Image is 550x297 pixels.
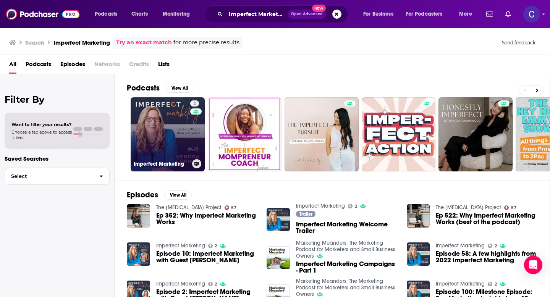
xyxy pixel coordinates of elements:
a: 57 [225,205,237,210]
a: Ep 522: Why Imperfect Marketing Works (best of the podcast) [436,212,537,225]
a: 2 [488,244,497,248]
div: Open Intercom Messenger [524,256,542,274]
button: open menu [157,8,200,20]
a: All [9,58,16,74]
button: Select [5,168,110,185]
span: 2 [215,282,217,286]
span: Credits [129,58,149,74]
img: Imperfect Marketing Campaigns - Part 1 [267,246,290,270]
a: 2 [190,100,199,107]
a: Imperfect Marketing [296,203,345,209]
button: open menu [358,8,403,20]
button: Send feedback [500,39,538,46]
span: Episode 10: Imperfect Marketing with Guest [PERSON_NAME] [156,250,258,263]
a: Lists [158,58,170,74]
span: 2 [495,244,497,248]
span: 2 [215,244,217,248]
a: 2 [348,204,357,208]
a: Imperfect Marketing [436,281,485,287]
button: Show profile menu [523,6,540,23]
a: Imperfect Marketing Welcome Trailer [296,221,398,234]
a: Imperfect Marketing [156,242,205,249]
a: Episodes [60,58,85,74]
span: Trailer [299,212,312,216]
a: Show notifications dropdown [502,8,514,21]
img: Episode 58: A few highlights from 2022 Imperfect Marketing [407,242,430,266]
a: The Perfectionism Project [436,204,501,211]
a: Ep 352: Why Imperfect Marketing Works [156,212,258,225]
a: Podcasts [26,58,51,74]
span: 2 [355,205,357,208]
span: 57 [511,206,516,210]
a: 2Imperfect Marketing [131,97,205,171]
img: User Profile [523,6,540,23]
a: Imperfect Marketing [156,281,205,287]
a: Imperfect Marketing [436,242,485,249]
a: Episode 58: A few highlights from 2022 Imperfect Marketing [436,250,537,263]
span: Monitoring [163,9,190,19]
a: The Perfectionism Project [156,204,222,211]
h3: Search [25,39,44,46]
a: 2 [488,282,497,286]
img: Ep 522: Why Imperfect Marketing Works (best of the podcast) [407,204,430,228]
span: 2 [193,100,196,108]
span: More [459,9,472,19]
span: Charts [131,9,148,19]
a: Try an exact match [116,38,172,47]
h2: Episodes [127,190,158,200]
h2: Podcasts [127,83,160,93]
a: Marketing Meanders: The Marketing Podcast for Marketers and Small Business Owners [296,240,395,259]
p: Saved Searches [5,155,110,162]
span: 2 [495,282,497,286]
img: Ep 352: Why Imperfect Marketing Works [127,204,150,228]
span: for more precise results [173,38,239,47]
button: open menu [401,8,454,20]
a: 2 [208,244,217,248]
a: 2 [208,282,217,286]
img: Episode 10: Imperfect Marketing with Guest Nancy Maurer [127,242,150,266]
span: Logged in as publicityxxtina [523,6,540,23]
span: Select [5,174,93,179]
a: Show notifications dropdown [483,8,496,21]
button: Open AdvancedNew [288,10,326,19]
a: Imperfect Marketing Campaigns - Part 1 [296,261,398,274]
h3: Imperfect Marketing [134,161,189,167]
input: Search podcasts, credits, & more... [226,8,288,20]
div: Search podcasts, credits, & more... [212,5,355,23]
button: View All [166,84,193,93]
span: For Business [363,9,393,19]
button: open menu [89,8,127,20]
h3: Imperfect Marketing [53,39,110,46]
a: Charts [126,8,152,20]
button: View All [164,190,192,200]
span: Networks [94,58,120,74]
img: Imperfect Marketing Welcome Trailer [267,208,290,231]
a: 57 [504,205,516,210]
a: EpisodesView All [127,190,192,200]
img: Podchaser - Follow, Share and Rate Podcasts [6,7,79,21]
span: 57 [231,206,236,210]
span: Podcasts [95,9,117,19]
span: New [312,5,326,12]
h2: Filter By [5,94,110,105]
span: Open Advanced [291,12,323,16]
span: For Podcasters [406,9,443,19]
span: Choose a tab above to access filters. [11,129,72,140]
button: open menu [454,8,482,20]
a: Episode 10: Imperfect Marketing with Guest Nancy Maurer [156,250,258,263]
